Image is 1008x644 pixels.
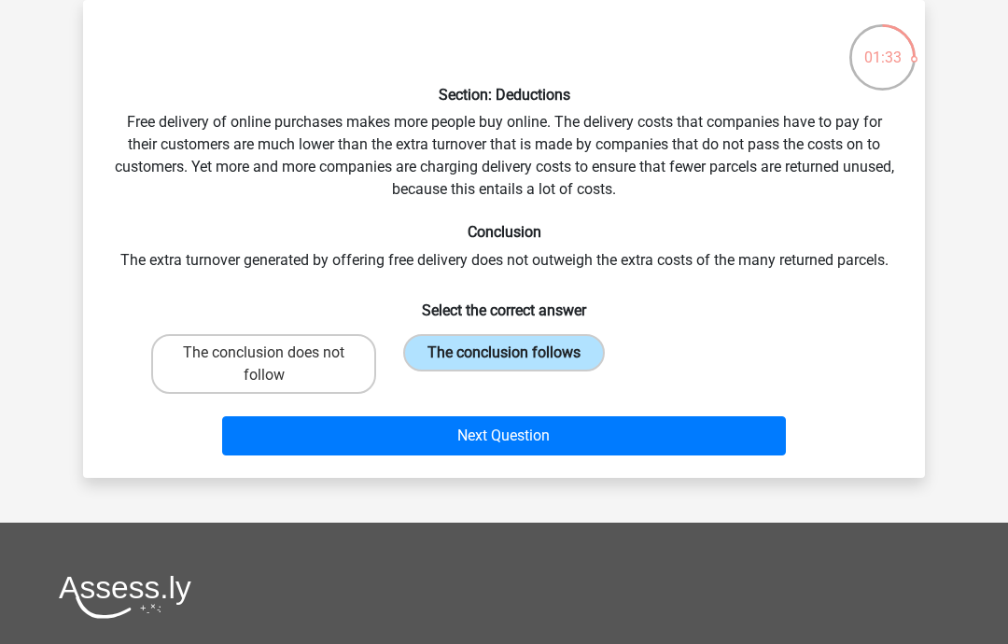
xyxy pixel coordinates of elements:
[847,22,917,69] div: 01:33
[113,287,895,319] h6: Select the correct answer
[222,416,787,455] button: Next Question
[113,223,895,241] h6: Conclusion
[151,334,376,394] label: The conclusion does not follow
[91,15,917,463] div: Free delivery of online purchases makes more people buy online. The delivery costs that companies...
[403,334,605,371] label: The conclusion follows
[113,86,895,104] h6: Section: Deductions
[59,575,191,619] img: Assessly logo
